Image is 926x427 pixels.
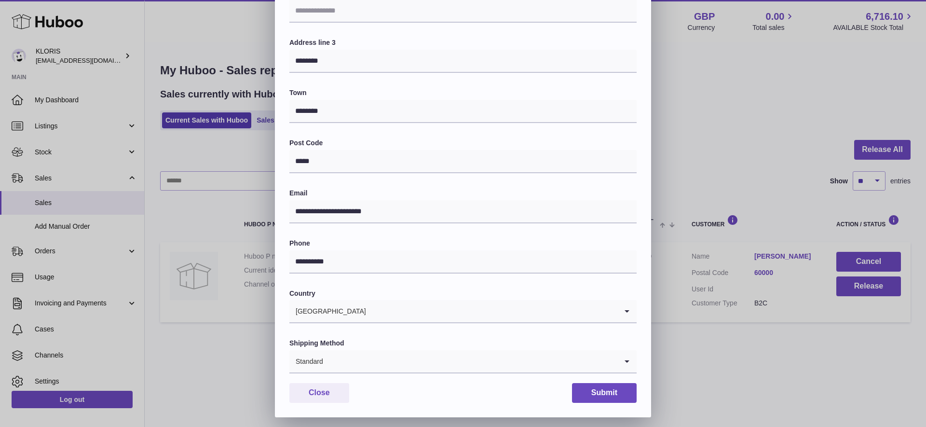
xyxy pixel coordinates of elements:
[289,289,637,298] label: Country
[572,383,637,403] button: Submit
[289,239,637,248] label: Phone
[289,350,637,373] div: Search for option
[289,383,349,403] button: Close
[289,88,637,97] label: Town
[367,300,617,322] input: Search for option
[289,189,637,198] label: Email
[289,350,324,372] span: Standard
[324,350,617,372] input: Search for option
[289,339,637,348] label: Shipping Method
[289,38,637,47] label: Address line 3
[289,300,367,322] span: [GEOGRAPHIC_DATA]
[289,138,637,148] label: Post Code
[289,300,637,323] div: Search for option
